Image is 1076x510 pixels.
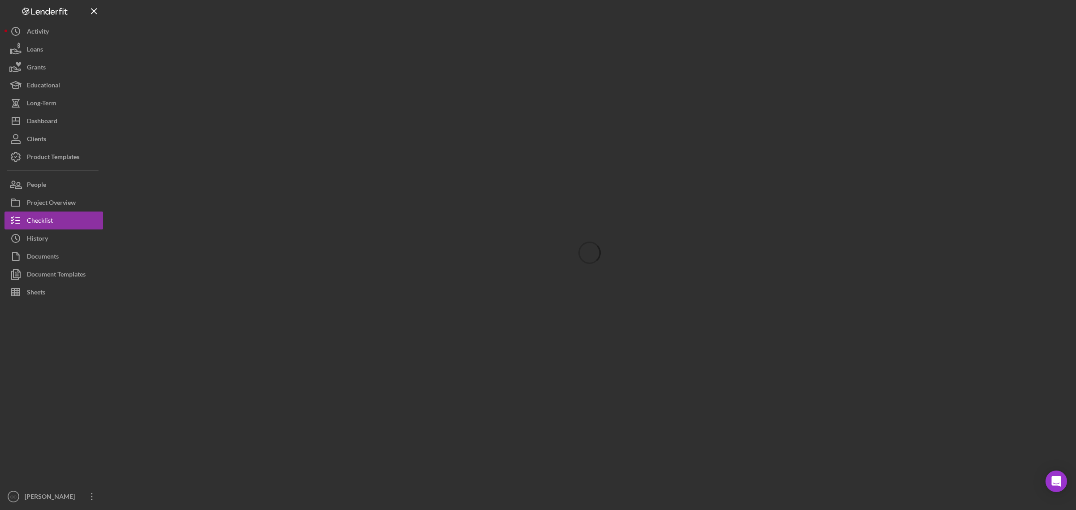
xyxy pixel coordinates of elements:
[4,247,103,265] button: Documents
[4,148,103,166] button: Product Templates
[4,40,103,58] button: Loans
[27,130,46,150] div: Clients
[4,194,103,212] button: Project Overview
[27,22,49,43] div: Activity
[27,212,53,232] div: Checklist
[27,94,56,114] div: Long-Term
[27,229,48,250] div: History
[27,265,86,285] div: Document Templates
[4,176,103,194] button: People
[10,494,17,499] text: CC
[4,229,103,247] button: History
[27,176,46,196] div: People
[22,488,81,508] div: [PERSON_NAME]
[27,40,43,61] div: Loans
[4,488,103,506] button: CC[PERSON_NAME]
[27,283,45,303] div: Sheets
[4,283,103,301] button: Sheets
[27,76,60,96] div: Educational
[27,194,76,214] div: Project Overview
[27,148,79,168] div: Product Templates
[4,265,103,283] button: Document Templates
[27,112,57,132] div: Dashboard
[4,94,103,112] button: Long-Term
[4,130,103,148] button: Clients
[4,58,103,76] button: Grants
[4,76,103,94] button: Educational
[27,58,46,78] div: Grants
[27,247,59,268] div: Documents
[1046,471,1067,492] div: Open Intercom Messenger
[4,212,103,229] button: Checklist
[4,22,103,40] button: Activity
[4,112,103,130] button: Dashboard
